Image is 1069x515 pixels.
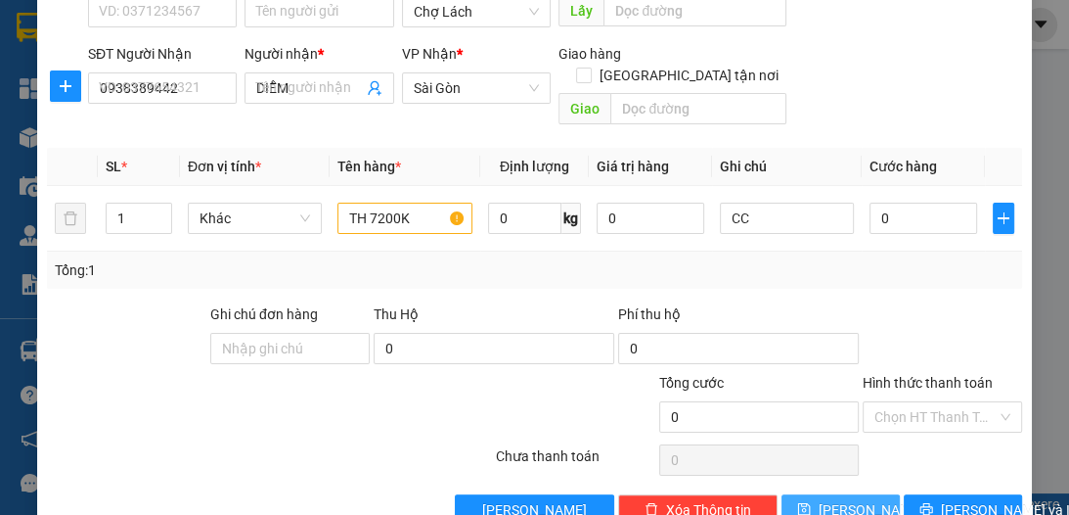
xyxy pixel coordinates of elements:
span: SL [245,133,272,161]
input: Ghi Chú [720,203,854,234]
div: Chưa thanh toán [494,445,657,480]
span: Giao [558,93,610,124]
input: 0 [597,203,704,234]
span: Nhận: [187,19,234,39]
span: CC [184,103,207,123]
div: Tổng: 1 [55,259,415,281]
span: Sài Gòn [414,73,539,103]
span: Gửi: [17,19,47,39]
button: plus [993,203,1014,234]
span: kg [561,203,581,234]
span: VP Nhận [402,46,457,62]
th: Ghi chú [712,148,862,186]
span: SL [106,159,121,174]
label: Ghi chú đơn hàng [210,306,318,322]
span: plus [51,78,80,94]
span: Đơn vị tính [188,159,261,174]
button: delete [55,203,86,234]
input: Dọc đường [610,93,786,124]
input: Ghi chú đơn hàng [210,333,370,364]
span: Tên hàng [337,159,401,174]
div: Chợ Lách [17,17,173,40]
span: Giá trị hàng [597,159,669,174]
div: 0942078553 [187,64,355,91]
span: Cước hàng [869,159,937,174]
input: VD: Bàn, Ghế [337,203,471,234]
div: Sài Gòn [187,17,355,40]
div: CHÚ 6 MẮT KÍNH [187,40,355,64]
span: Định lượng [500,159,569,174]
span: Khác [200,204,310,233]
span: user-add [367,80,382,96]
div: Tên hàng: GỬI 1125K ( : 1 ) [17,135,355,160]
span: plus [994,211,1013,226]
div: SĐT Người Nhận [88,43,237,65]
span: Thu Hộ [374,306,419,322]
span: [GEOGRAPHIC_DATA] tận nơi [592,65,786,86]
label: Hình thức thanh toán [863,375,993,391]
div: Phí thu hộ [618,304,859,333]
div: Người nhận [245,43,393,65]
button: plus [50,70,81,102]
span: Tổng cước [659,375,724,391]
